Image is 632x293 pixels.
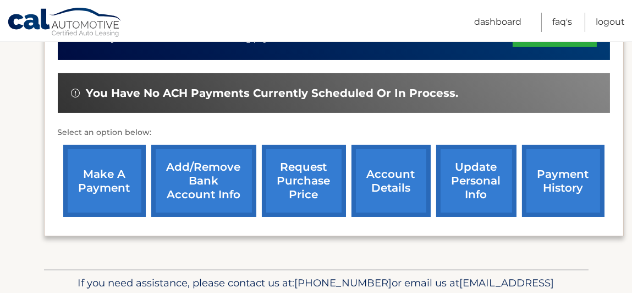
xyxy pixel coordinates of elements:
img: alert-white.svg [71,89,80,97]
a: Cal Automotive [7,7,123,39]
a: update personal info [436,145,516,217]
a: request purchase price [262,145,346,217]
a: Add/Remove bank account info [151,145,256,217]
a: account details [351,145,431,217]
a: payment history [522,145,604,217]
p: Select an option below: [58,126,610,139]
a: FAQ's [552,13,572,32]
span: You have no ACH payments currently scheduled or in process. [86,86,459,100]
span: [PHONE_NUMBER] [295,276,392,289]
a: make a payment [63,145,146,217]
a: Logout [596,13,625,32]
a: Dashboard [474,13,521,32]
